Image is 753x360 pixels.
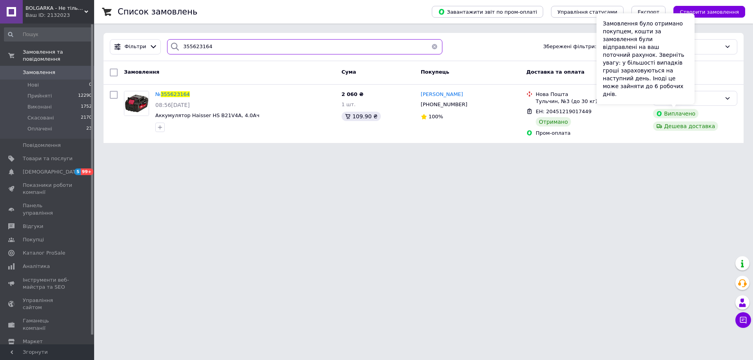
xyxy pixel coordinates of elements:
[551,6,624,18] button: Управління статусами
[342,69,356,75] span: Cума
[161,91,190,97] span: 355623164
[638,9,660,15] span: Експорт
[78,92,92,99] span: 12290
[155,102,190,108] span: 08:56[DATE]
[23,168,81,175] span: [DEMOGRAPHIC_DATA]
[75,168,81,175] span: 5
[23,49,94,63] span: Замовлення та повідомлення
[429,114,443,119] span: 100%
[536,117,571,127] div: Отримано
[421,69,449,75] span: Покупець
[342,112,381,121] div: 109.90 ₴
[27,81,39,89] span: Нові
[27,114,54,121] span: Скасовані
[421,91,463,98] a: [PERSON_NAME]
[631,6,666,18] button: Експорт
[23,338,43,345] span: Маркет
[536,109,591,114] span: ЕН: 20451219017449
[536,98,647,105] div: Тульчин, №3 (до 30 кг): вул. Перемоги, 5
[25,12,94,19] div: Ваш ID: 2132023
[653,109,698,118] div: Виплачено
[557,9,617,15] span: Управління статусами
[155,91,161,97] span: №
[23,297,73,311] span: Управління сайтом
[673,6,745,18] button: Створити замовлення
[680,9,739,15] span: Створити замовлення
[342,101,356,107] span: 1 шт.
[432,6,543,18] button: Завантажити звіт по пром-оплаті
[81,114,92,121] span: 2170
[438,8,537,15] span: Завантажити звіт по пром-оплаті
[155,112,259,118] a: Аккумулятор Haisser HS B21V4A, 4.0Ач
[23,317,73,331] span: Гаманець компанії
[27,125,52,132] span: Оплачені
[23,263,50,270] span: Аналітика
[124,69,159,75] span: Замовлення
[118,7,197,16] h1: Список замовлень
[23,155,73,162] span: Товари та послуги
[23,223,43,230] span: Відгуки
[23,182,73,196] span: Показники роботи компанії
[421,101,467,107] span: [PHONE_NUMBER]
[23,69,55,76] span: Замовлення
[342,91,364,97] span: 2 060 ₴
[86,125,92,132] span: 23
[421,91,463,97] span: [PERSON_NAME]
[125,43,146,51] span: Фільтри
[81,103,92,110] span: 1752
[27,92,52,99] span: Прийняті
[653,121,718,131] div: Дешева доставка
[597,13,695,104] div: Замовлення було отримано покупцем, кошти за замовлення були відправлені на ваш поточний рахунок. ...
[89,81,92,89] span: 0
[23,142,61,149] span: Повідомлення
[427,39,442,54] button: Очистить
[23,277,73,291] span: Інструменти веб-майстра та SEO
[543,43,597,51] span: Збережені фільтри:
[23,236,44,243] span: Покупці
[167,39,442,54] input: Пошук за номером замовлення, ПІБ покупця, номером телефону, Email, номером накладної
[23,202,73,216] span: Панель управління
[536,130,647,137] div: Пром-оплата
[735,312,751,328] button: Чат з покупцем
[124,91,149,116] img: Фото товару
[27,103,52,110] span: Виконані
[536,91,647,98] div: Нова Пошта
[81,168,94,175] span: 99+
[23,250,65,257] span: Каталог ProSale
[4,27,93,42] input: Пошук
[666,9,745,14] a: Створити замовлення
[526,69,584,75] span: Доставка та оплата
[155,91,190,97] a: №355623164
[25,5,84,12] span: BOLGARKA - Не тільки інструмент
